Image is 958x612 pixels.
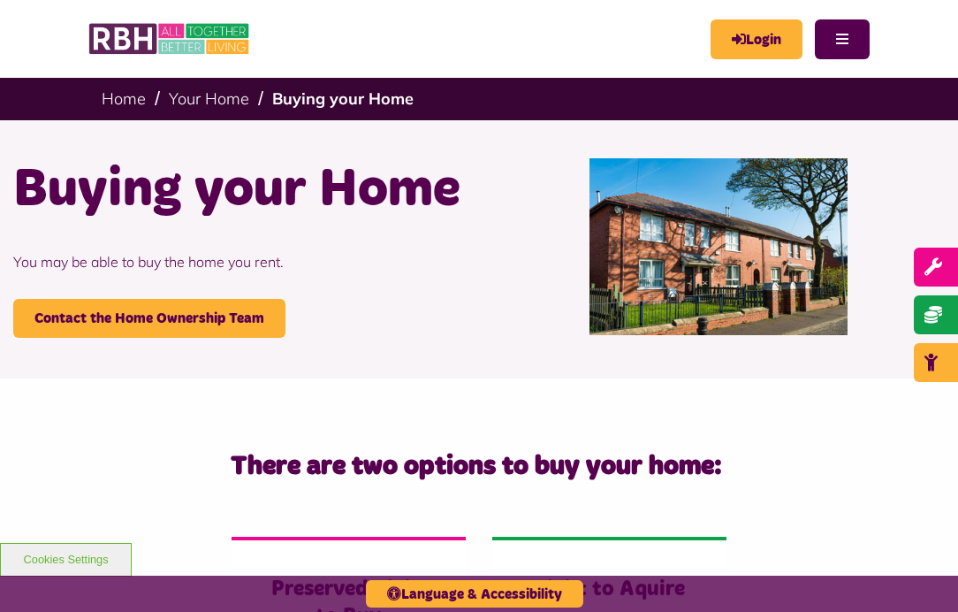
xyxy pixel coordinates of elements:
a: Buying your Home [272,88,414,109]
a: MyRBH [711,19,802,59]
h1: Buying your Home [13,156,466,225]
strong: There are two options to buy your home: [231,453,722,479]
button: Navigation [815,19,870,59]
a: Home [102,88,146,109]
button: Language & Accessibility [366,580,583,608]
a: Contact the Home Ownership Team [13,299,285,338]
a: Your Home [169,88,249,109]
iframe: Netcall Web Assistant for live chat [878,532,958,612]
img: RBH [88,18,252,60]
img: Belton Avenue [589,158,848,335]
p: You may be able to buy the home you rent. [13,225,466,299]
